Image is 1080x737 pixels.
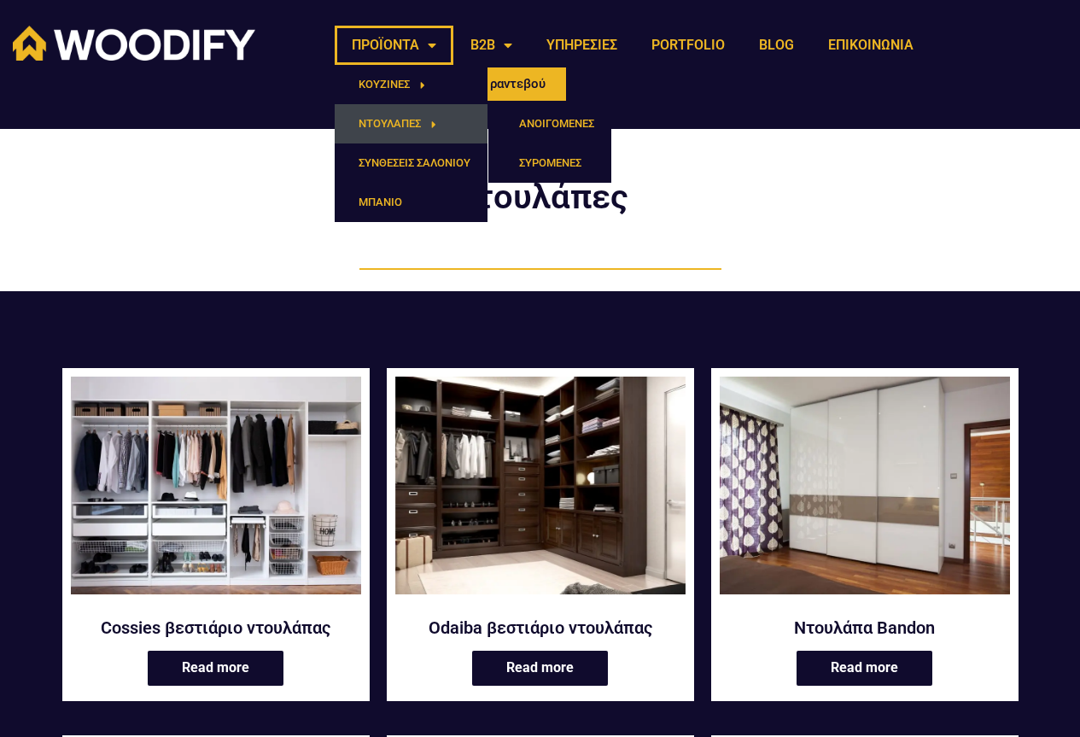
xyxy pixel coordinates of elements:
a: ΜΠΑΝΙΟ [335,183,487,222]
a: Cossies βεστιάριο ντουλάπας [71,617,361,639]
h2: Ντουλάπες [336,180,745,214]
ul: ΝΤΟΥΛΑΠΕΣ [488,104,611,183]
ul: ΠΡΟΪΟΝΤΑ [335,65,487,222]
a: ΝΤΟΥΛΑΠΕΣ [335,104,487,143]
a: ΥΠΗΡΕΣΙΕΣ [529,26,634,65]
a: Odaiba βεστιάριο ντουλάπας [395,377,686,605]
a: Read more about “Odaiba βεστιάριο ντουλάπας” [472,651,608,686]
nav: Menu [335,26,931,65]
a: PORTFOLIO [634,26,742,65]
a: Read more about “Ντουλάπα Bandon” [797,651,932,686]
a: ΚΟΥΖΙΝΕΣ [335,65,487,104]
a: Ντουλάπα Bandon [720,617,1010,639]
a: ΕΠΙΚΟΙΝΩΝΙΑ [811,26,931,65]
a: B2B [453,26,529,65]
a: BLOG [742,26,811,65]
a: Odaiba βεστιάριο ντουλάπας [395,617,686,639]
a: Ντουλάπα Bandon [720,377,1010,605]
a: ΑΝΟΙΓΟΜΕΝΕΣ [488,104,611,143]
a: Read more about “Cossies βεστιάριο ντουλάπας” [148,651,283,686]
a: ΣΥΡΟΜΕΝΕΣ [488,143,611,183]
img: Woodify [13,26,255,61]
a: ΠΡΟΪΟΝΤΑ [335,26,453,65]
a: Cossies βεστιάριο ντουλάπας [71,377,361,605]
a: ΣΥΝΘΕΣΕΙΣ ΣΑΛΟΝΙΟΥ [335,143,487,183]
